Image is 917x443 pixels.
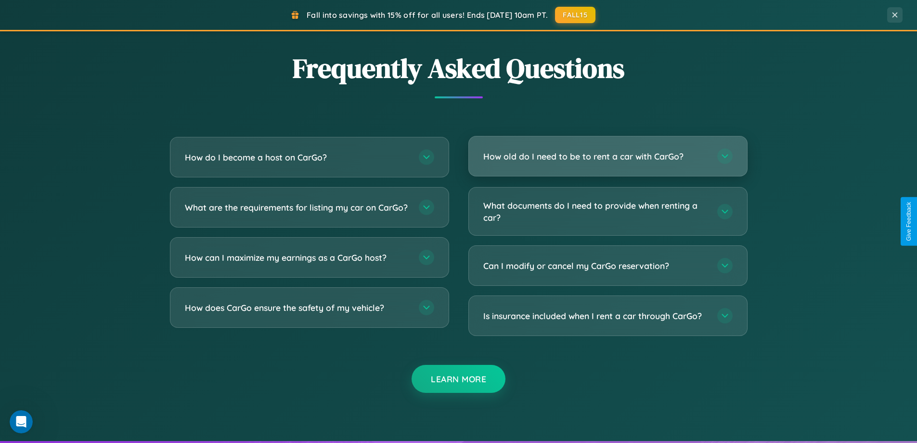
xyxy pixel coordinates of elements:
[483,200,708,223] h3: What documents do I need to provide when renting a car?
[10,410,33,433] iframe: Intercom live chat
[483,150,708,162] h3: How old do I need to be to rent a car with CarGo?
[185,302,409,314] h3: How does CarGo ensure the safety of my vehicle?
[483,310,708,322] h3: Is insurance included when I rent a car through CarGo?
[555,7,595,23] button: FALL15
[185,252,409,264] h3: How can I maximize my earnings as a CarGo host?
[307,10,548,20] span: Fall into savings with 15% off for all users! Ends [DATE] 10am PT.
[483,260,708,272] h3: Can I modify or cancel my CarGo reservation?
[185,151,409,163] h3: How do I become a host on CarGo?
[185,201,409,214] h3: What are the requirements for listing my car on CarGo?
[170,50,748,87] h2: Frequently Asked Questions
[905,202,912,241] div: Give Feedback
[412,365,505,393] button: Learn More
